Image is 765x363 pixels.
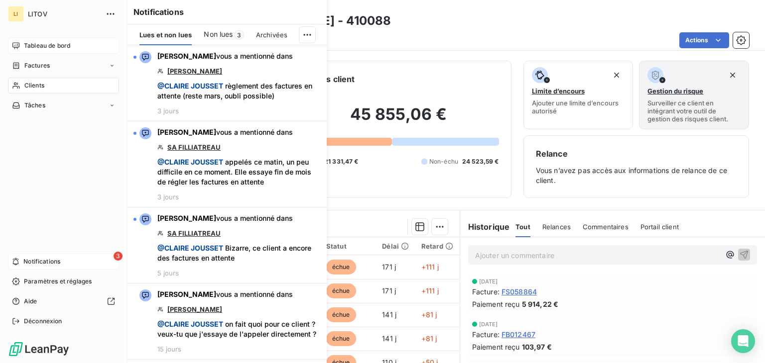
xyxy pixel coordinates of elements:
a: Aide [8,293,119,309]
button: [PERSON_NAME]vous a mentionné dans[PERSON_NAME] @CLAIRE JOUSSET règlement des factures en attente... [127,45,327,121]
span: échue [326,260,356,274]
span: échue [326,331,356,346]
span: Gestion du risque [647,87,703,95]
span: FB012467 [502,329,535,340]
span: Notifications [23,257,60,266]
span: FS058864 [502,286,537,297]
span: [PERSON_NAME] [157,290,216,298]
span: règlement des factures en attente (reste mars, oubli possible) [157,81,321,101]
span: Paramètres et réglages [24,277,92,286]
span: LITOV [28,10,100,18]
span: échue [326,307,356,322]
span: Facture : [472,329,500,340]
span: Paiement reçu [472,342,520,352]
span: 3 [114,252,123,261]
span: [DATE] [479,278,498,284]
span: 15 jours [157,345,181,353]
button: [PERSON_NAME]vous a mentionné dans[PERSON_NAME] @CLAIRE JOUSSET on fait quoi pour ce client ? veu... [127,283,327,360]
span: 3 jours [157,107,179,115]
span: vous a mentionné dans [157,127,293,137]
span: Commentaires [583,223,629,231]
a: [PERSON_NAME] [167,67,222,75]
span: +81 j [421,310,437,319]
span: Non-échu [429,157,458,166]
div: Délai [382,242,409,250]
span: Relances [542,223,571,231]
span: 3 jours [157,193,179,201]
span: Déconnexion [24,317,62,326]
span: Clients [24,81,44,90]
span: 21 331,47 € [324,157,359,166]
div: Statut [326,242,370,250]
span: +81 j [421,334,437,343]
span: 3 [234,30,244,39]
span: Tout [515,223,530,231]
span: Lues et non lues [139,31,192,39]
span: Tâches [24,101,45,110]
span: 171 j [382,286,396,295]
div: Vous n’avez pas accès aux informations de relance de ce client. [536,148,737,185]
span: [PERSON_NAME] [157,128,216,136]
span: Limite d’encours [532,87,585,95]
span: [DATE] [479,321,498,327]
button: Gestion du risqueSurveiller ce client en intégrant votre outil de gestion des risques client. [639,61,749,129]
span: Ajouter une limite d’encours autorisé [532,99,625,115]
span: Non lues [204,29,233,39]
span: @ CLAIRE JOUSSET [157,244,223,252]
h6: Notifications [133,6,321,18]
span: +111 j [421,263,439,271]
button: [PERSON_NAME]vous a mentionné dansSA FILLIATREAU @CLAIRE JOUSSET appelés ce matin, un peu diffici... [127,121,327,207]
span: Facture : [472,286,500,297]
span: vous a mentionné dans [157,289,293,299]
span: 141 j [382,310,396,319]
span: vous a mentionné dans [157,51,293,61]
span: @ CLAIRE JOUSSET [157,158,223,166]
span: Archivées [256,31,287,39]
span: Bizarre, ce client a encore des factures en attente [157,243,321,263]
div: Open Intercom Messenger [731,329,755,353]
span: +111 j [421,286,439,295]
span: 5 jours [157,269,179,277]
span: Aide [24,297,37,306]
span: échue [326,283,356,298]
span: [PERSON_NAME] [157,214,216,222]
a: SA FILLIATREAU [167,229,221,237]
span: [PERSON_NAME] [157,52,216,60]
h2: 45 855,06 € [298,104,499,134]
button: Limite d’encoursAjouter une limite d’encours autorisé [523,61,634,129]
span: vous a mentionné dans [157,213,293,223]
div: Retard [421,242,454,250]
span: Paiement reçu [472,299,520,309]
h6: Historique [460,221,510,233]
a: SA FILLIATREAU [167,143,221,151]
span: 171 j [382,263,396,271]
span: Surveiller ce client en intégrant votre outil de gestion des risques client. [647,99,741,123]
span: 5 914,22 € [522,299,559,309]
span: @ CLAIRE JOUSSET [157,320,223,328]
span: @ CLAIRE JOUSSET [157,82,223,90]
span: Portail client [640,223,679,231]
img: Logo LeanPay [8,341,70,357]
h6: Relance [536,148,737,160]
div: LI [8,6,24,22]
button: [PERSON_NAME]vous a mentionné dansSA FILLIATREAU @CLAIRE JOUSSET Bizarre, ce client a encore des ... [127,207,327,283]
a: [PERSON_NAME] [167,305,222,313]
span: 24 523,59 € [462,157,499,166]
span: 141 j [382,334,396,343]
span: on fait quoi pour ce client ? veux-tu que j'essaye de l'appeler directement ? [157,319,321,339]
button: Actions [679,32,729,48]
span: Tableau de bord [24,41,70,50]
span: 103,97 € [522,342,552,352]
span: appelés ce matin, un peu difficile en ce moment. Elle essaye fin de mois de régler les factures e... [157,157,321,187]
span: Factures [24,61,50,70]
